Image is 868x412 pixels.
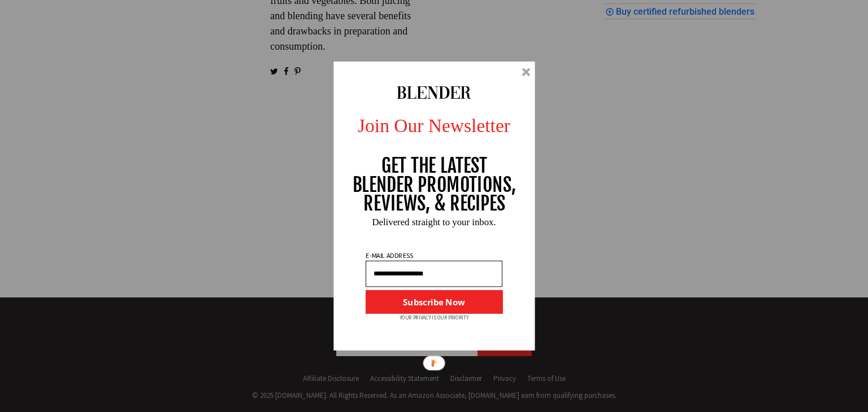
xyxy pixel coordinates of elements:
p: GET THE LATEST BLENDER PROMOTIONS, REVIEWS, & RECIPES [352,156,517,213]
p: YOUR PRIVACY IS OUR PRIORITY [400,314,469,322]
button: Subscribe Now [366,290,502,314]
p: Delivered straight to your inbox. [324,217,545,227]
p: Join Our Newsletter [324,111,545,139]
p: E-MAIL ADDRESS [364,252,414,259]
